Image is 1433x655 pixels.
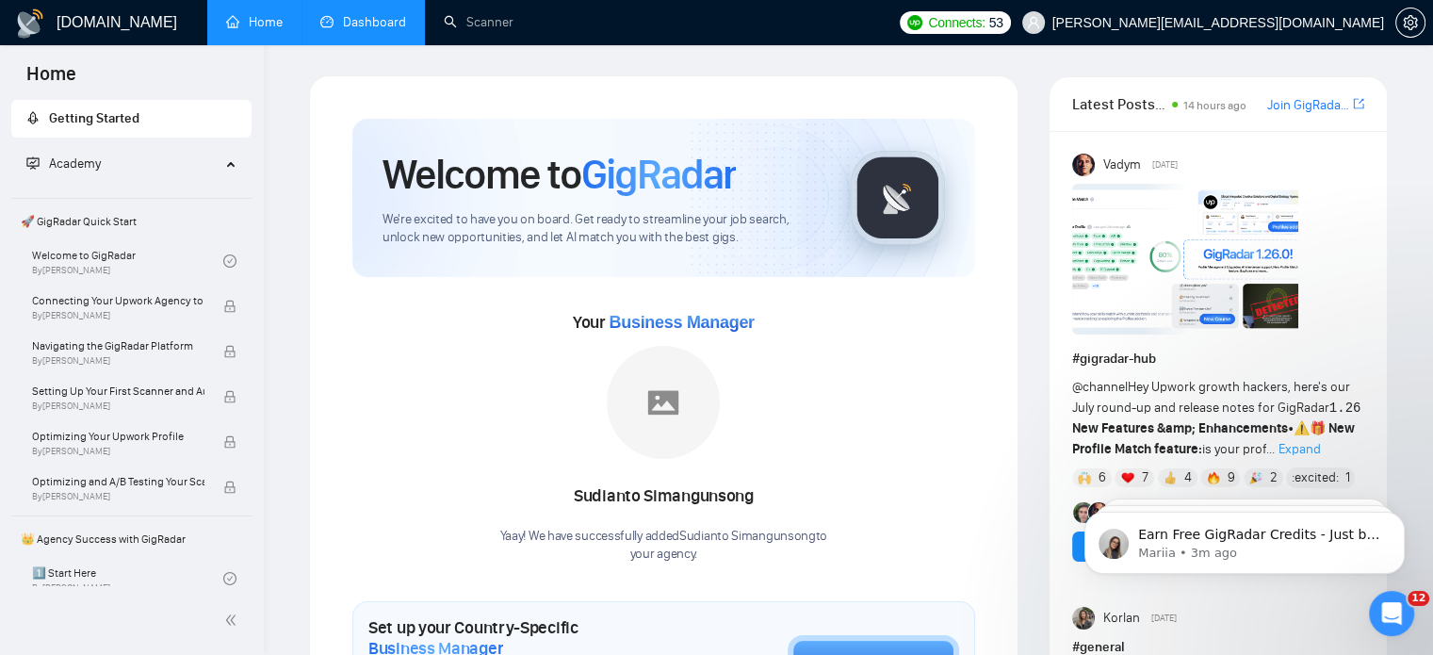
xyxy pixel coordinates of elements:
[32,336,204,355] span: Navigating the GigRadar Platform
[1278,441,1321,457] span: Expand
[989,12,1003,33] span: 53
[1267,95,1349,116] a: Join GigRadar Slack Community
[609,313,754,332] span: Business Manager
[32,240,223,282] a: Welcome to GigRadarBy[PERSON_NAME]
[1072,154,1095,176] img: Vadym
[223,254,236,268] span: check-circle
[32,291,204,310] span: Connecting Your Upwork Agency to GigRadar
[49,156,101,172] span: Academy
[1056,472,1433,604] iframe: Intercom notifications message
[1141,468,1148,487] span: 7
[1270,468,1278,487] span: 2
[1152,156,1178,173] span: [DATE]
[1072,92,1166,116] span: Latest Posts from the GigRadar Community
[1369,591,1414,636] iframe: Intercom live chat
[1227,468,1234,487] span: 9
[32,491,204,502] span: By [PERSON_NAME]
[1072,420,1288,436] strong: New Features &amp; Enhancements
[1072,349,1364,369] h1: # gigradar-hub
[928,12,985,33] span: Connects:
[1184,468,1192,487] span: 4
[1102,155,1140,175] span: Vadym
[1291,467,1338,488] span: :excited:
[223,572,236,585] span: check-circle
[11,60,91,100] span: Home
[223,481,236,494] span: lock
[1027,16,1040,29] span: user
[15,8,45,39] img: logo
[500,546,828,564] p: your agency .
[26,111,40,124] span: rocket
[500,528,828,564] div: Yaay! We have successfully added Sudianto Simangunsong to
[1072,607,1095,630] img: Korlan
[1396,15,1425,30] span: setting
[1310,420,1326,436] span: 🎁
[1102,608,1139,629] span: Korlan
[383,211,821,247] span: We're excited to have you on board. Get ready to streamline your job search, unlock new opportuni...
[1294,420,1310,436] span: ⚠️
[1395,8,1425,38] button: setting
[1353,96,1364,111] span: export
[223,390,236,403] span: lock
[32,310,204,321] span: By [PERSON_NAME]
[851,151,945,245] img: gigradar-logo.png
[32,401,204,412] span: By [PERSON_NAME]
[32,382,204,401] span: Setting Up Your First Scanner and Auto-Bidder
[32,446,204,457] span: By [PERSON_NAME]
[1353,95,1364,113] a: export
[444,14,513,30] a: searchScanner
[907,15,922,30] img: upwork-logo.png
[11,100,252,138] li: Getting Started
[1099,468,1106,487] span: 6
[226,14,283,30] a: homeHome
[32,427,204,446] span: Optimizing Your Upwork Profile
[1151,610,1177,627] span: [DATE]
[1408,591,1429,606] span: 12
[1329,401,1361,416] code: 1.26
[26,156,101,172] span: Academy
[607,346,720,459] img: placeholder.png
[573,312,755,333] span: Your
[32,355,204,367] span: By [PERSON_NAME]
[320,14,406,30] a: dashboardDashboard
[1072,184,1298,335] img: F09AC4U7ATU-image.png
[49,110,139,126] span: Getting Started
[500,481,828,513] div: Sudianto Simangunsong
[581,149,736,200] span: GigRadar
[223,345,236,358] span: lock
[383,149,736,200] h1: Welcome to
[1072,379,1128,395] span: @channel
[1072,379,1361,457] span: Hey Upwork growth hackers, here's our July round-up and release notes for GigRadar • is your prof...
[13,520,250,558] span: 👑 Agency Success with GigRadar
[32,472,204,491] span: Optimizing and A/B Testing Your Scanner for Better Results
[1395,15,1425,30] a: setting
[224,611,243,630] span: double-left
[1344,468,1349,487] span: 1
[13,203,250,240] span: 🚀 GigRadar Quick Start
[32,558,223,599] a: 1️⃣ Start HereBy[PERSON_NAME]
[223,435,236,449] span: lock
[26,156,40,170] span: fund-projection-screen
[223,300,236,313] span: lock
[1183,99,1246,112] span: 14 hours ago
